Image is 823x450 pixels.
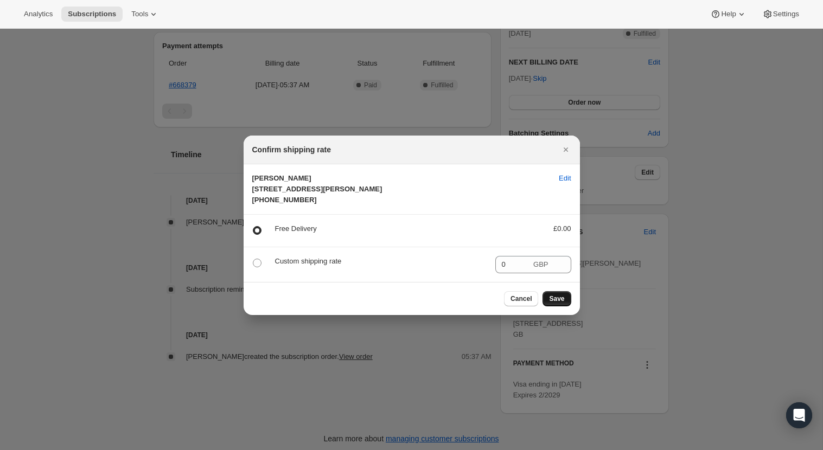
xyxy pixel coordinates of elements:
[504,291,538,306] button: Cancel
[549,294,564,303] span: Save
[558,142,573,157] button: Close
[704,7,753,22] button: Help
[252,174,382,204] span: [PERSON_NAME] [STREET_ADDRESS][PERSON_NAME] [PHONE_NUMBER]
[61,7,123,22] button: Subscriptions
[17,7,59,22] button: Analytics
[559,173,571,184] span: Edit
[511,294,532,303] span: Cancel
[24,10,53,18] span: Analytics
[131,10,148,18] span: Tools
[756,7,806,22] button: Settings
[543,291,571,306] button: Save
[275,223,536,234] p: Free Delivery
[275,256,487,267] p: Custom shipping rate
[533,260,548,268] span: GBP
[125,7,165,22] button: Tools
[252,144,331,155] h2: Confirm shipping rate
[553,224,571,233] span: £0.00
[786,402,812,428] div: Open Intercom Messenger
[721,10,736,18] span: Help
[552,170,577,187] button: Edit
[773,10,799,18] span: Settings
[68,10,116,18] span: Subscriptions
